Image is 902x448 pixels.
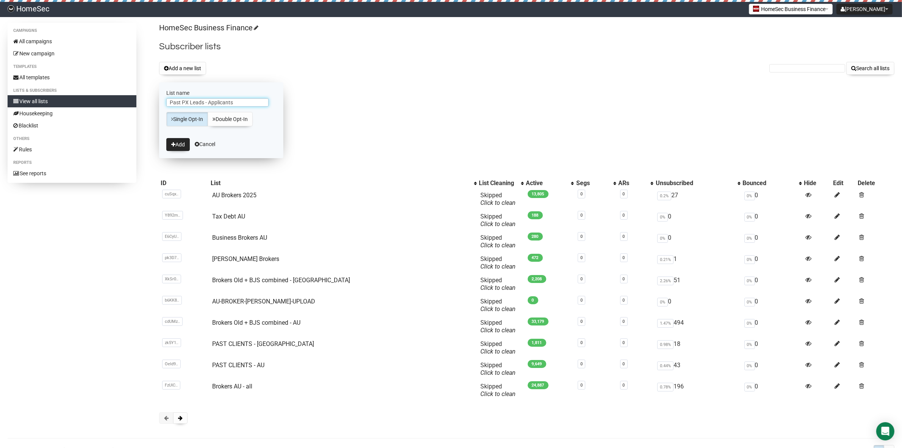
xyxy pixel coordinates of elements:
td: 27 [654,189,741,210]
a: 0 [623,234,625,239]
span: 0% [657,298,668,307]
td: 18 [654,337,741,358]
th: List Cleaning: No sort applied, activate to apply an ascending sort [478,178,525,189]
li: Others [8,134,136,143]
a: 0 [580,234,583,239]
a: PAST CLIENTS - [GEOGRAPHIC_DATA] [212,340,314,347]
a: HomeSec Business Finance [159,23,257,32]
a: See reports [8,167,136,179]
h2: Subscriber lists [159,40,894,53]
span: 0% [744,298,755,307]
th: Bounced: No sort applied, activate to apply an ascending sort [741,178,803,189]
td: 0 [741,358,803,380]
li: Campaigns [8,26,136,35]
a: Click to clean [481,369,516,376]
span: 2.26% [657,277,674,285]
a: 0 [580,383,583,388]
div: ID [161,179,208,187]
span: pk3D7.. [162,253,181,262]
li: Reports [8,158,136,167]
a: 0 [580,255,583,260]
a: Tax Debt AU [212,213,245,220]
a: All campaigns [8,35,136,47]
li: Templates [8,62,136,71]
span: 2,208 [528,275,546,283]
a: 0 [623,255,625,260]
div: Open Intercom Messenger [876,422,894,440]
span: 0% [744,255,755,264]
span: cdUMz.. [162,317,183,326]
a: Brokers Old + BJS combined - [GEOGRAPHIC_DATA] [212,277,350,284]
a: New campaign [8,47,136,60]
span: 1.47% [657,319,674,328]
td: 0 [741,189,803,210]
span: Skipped [481,362,516,376]
span: cuSqx.. [162,190,181,198]
span: 0% [744,340,755,349]
th: Unsubscribed: No sort applied, activate to apply an ascending sort [654,178,741,189]
span: 0.78% [657,383,674,391]
th: Active: No sort applied, activate to apply an ascending sort [525,178,575,189]
a: Click to clean [481,327,516,334]
span: XkSr0.. [162,275,181,283]
div: Delete [858,179,893,187]
button: Search all lists [846,62,894,75]
a: AU-BROKER-[PERSON_NAME]-UPLOAD [212,298,315,305]
a: 0 [580,319,583,324]
th: ARs: No sort applied, activate to apply an ascending sort [617,178,655,189]
td: 0 [654,210,741,231]
a: 0 [580,277,583,281]
div: List Cleaning [479,179,517,187]
span: 0 [528,296,538,304]
a: Click to clean [481,242,516,249]
input: The name of your new list [166,98,269,107]
a: 0 [623,277,625,281]
span: OeId9.. [162,360,181,368]
a: 0 [623,192,625,196]
a: Rules [8,143,136,156]
span: Skipped [481,383,516,398]
a: Click to clean [481,348,516,355]
span: 9,649 [528,360,546,368]
span: Skipped [481,255,516,270]
a: PAST CLIENTS - AU [212,362,264,369]
span: zk5Y1.. [162,338,181,347]
span: 0% [744,383,755,391]
div: Edit [833,179,855,187]
span: 0% [657,234,668,243]
a: 0 [580,213,583,218]
div: Hide [804,179,830,187]
td: 196 [654,380,741,401]
div: List [211,179,470,187]
span: 188 [528,211,543,219]
a: [PERSON_NAME] Brokers [212,255,279,263]
span: 0.44% [657,362,674,370]
td: 0 [741,316,803,337]
span: 24,887 [528,381,549,389]
a: Click to clean [481,305,516,313]
a: All templates [8,71,136,83]
a: AU Brokers 2025 [212,192,256,199]
img: favicons [753,6,759,12]
td: 0 [741,210,803,231]
a: 0 [623,362,625,366]
a: Brokers Old + BJS combined - AU [212,319,300,326]
a: Double Opt-In [208,112,253,126]
span: E6CyU.. [162,232,181,241]
a: Blacklist [8,119,136,132]
a: 0 [580,192,583,196]
a: 0 [580,298,583,303]
label: List name [166,90,276,96]
a: 0 [623,319,625,324]
td: 51 [654,274,741,295]
span: b6KK8.. [162,296,182,305]
button: HomeSec Business Finance [749,4,833,14]
a: Single Opt-In [166,112,208,126]
button: [PERSON_NAME] [836,4,893,14]
div: Unsubscribed [656,179,733,187]
span: 1,811 [528,339,546,347]
a: Business Brokers AU [212,234,267,241]
a: 0 [580,362,583,366]
button: Add a new list [159,62,206,75]
a: Click to clean [481,263,516,270]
